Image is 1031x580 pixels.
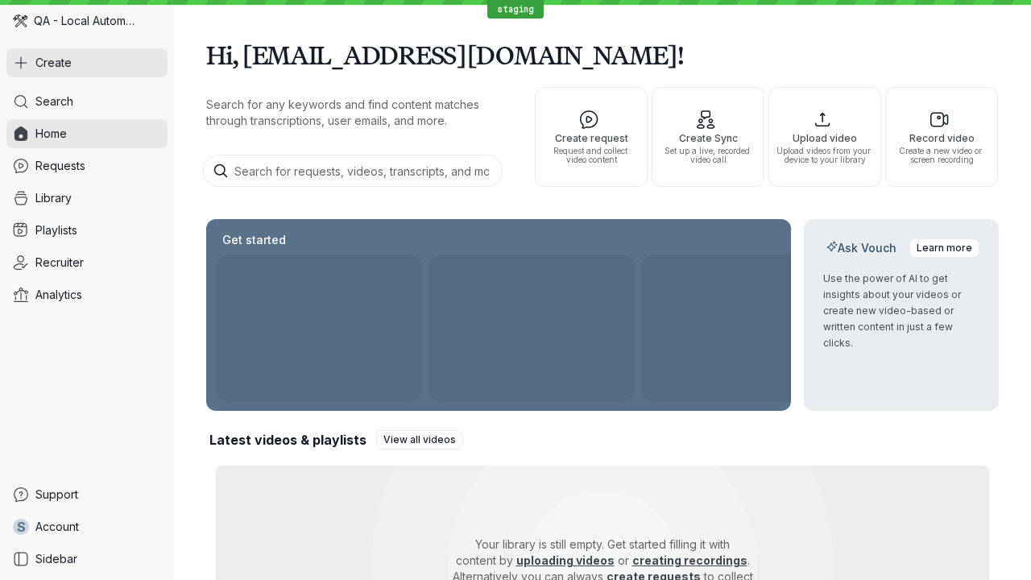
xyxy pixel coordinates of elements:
a: View all videos [376,430,463,449]
a: Home [6,119,168,148]
button: Create [6,48,168,77]
p: Search for any keywords and find content matches through transcriptions, user emails, and more. [206,97,506,129]
span: Upload video [776,133,874,143]
span: Library [35,190,72,206]
a: uploading videos [516,553,615,567]
span: Recruiter [35,255,84,271]
span: s [17,519,26,535]
span: Analytics [35,287,82,303]
span: Search [35,93,73,110]
button: Upload videoUpload videos from your device to your library [768,87,881,187]
span: Account [35,519,79,535]
img: QA - Local Automation avatar [13,14,27,28]
span: Playlists [35,222,77,238]
a: Library [6,184,168,213]
span: Set up a live, recorded video call [659,147,757,164]
a: Analytics [6,280,168,309]
h2: Ask Vouch [823,240,900,256]
span: Upload videos from your device to your library [776,147,874,164]
span: Home [35,126,67,142]
span: Create [35,55,72,71]
span: Create a new video or screen recording [892,147,991,164]
span: View all videos [383,432,456,448]
a: Requests [6,151,168,180]
span: Request and collect video content [542,147,640,164]
span: Requests [35,158,85,174]
span: Create request [542,133,640,143]
button: Create requestRequest and collect video content [535,87,648,187]
a: sAccount [6,512,168,541]
input: Search for requests, videos, transcripts, and more... [203,155,503,187]
a: Support [6,480,168,509]
p: Use the power of AI to get insights about your videos or create new video-based or written conten... [823,271,979,351]
a: Learn more [909,238,979,258]
a: Sidebar [6,545,168,574]
span: Learn more [917,240,972,256]
h2: Get started [219,232,289,248]
span: Sidebar [35,551,77,567]
span: Support [35,487,78,503]
span: Create Sync [659,133,757,143]
a: Recruiter [6,248,168,277]
a: Search [6,87,168,116]
h1: Hi, [EMAIL_ADDRESS][DOMAIN_NAME]! [206,32,999,77]
div: QA - Local Automation [6,6,168,35]
a: creating recordings [632,553,747,567]
button: Record videoCreate a new video or screen recording [885,87,998,187]
a: Playlists [6,216,168,245]
h2: Latest videos & playlists [209,431,366,449]
span: QA - Local Automation [34,13,137,29]
span: Record video [892,133,991,143]
button: Create SyncSet up a live, recorded video call [652,87,764,187]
